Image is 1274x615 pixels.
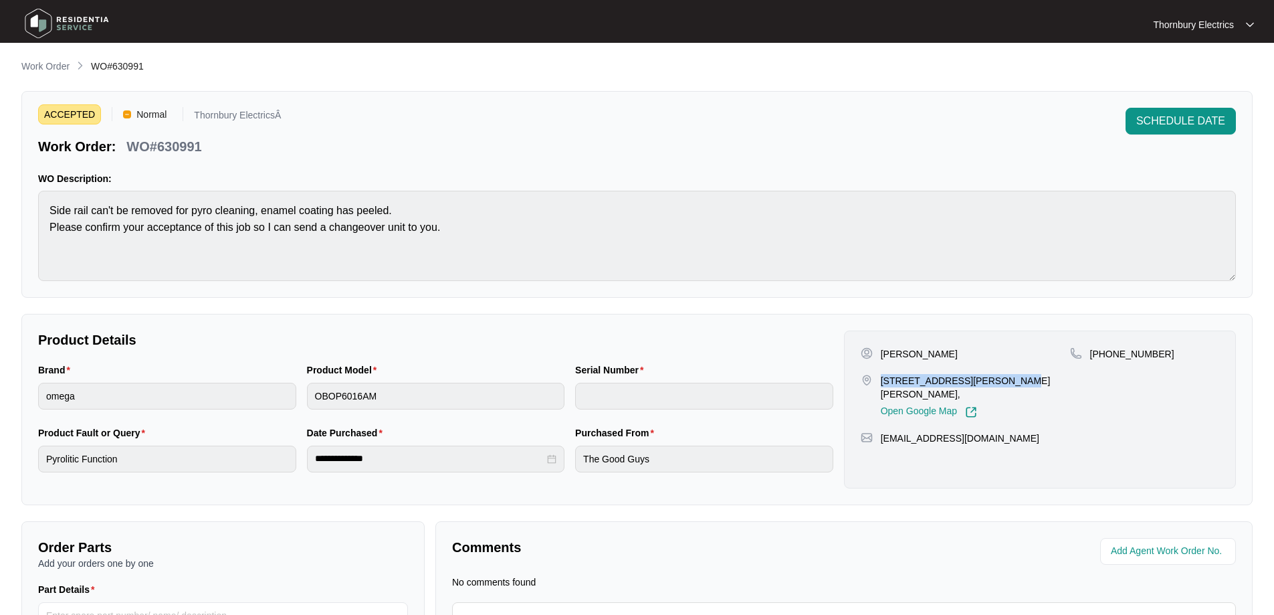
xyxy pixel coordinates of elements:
p: Work Order: [38,137,116,156]
p: Thornbury ElectricsÂ [194,110,281,124]
label: Product Model [307,363,383,377]
img: map-pin [861,432,873,444]
img: map-pin [861,374,873,386]
img: user-pin [861,347,873,359]
p: [STREET_ADDRESS][PERSON_NAME][PERSON_NAME], [881,374,1070,401]
span: WO#630991 [91,61,144,72]
input: Date Purchased [315,452,545,466]
input: Brand [38,383,296,410]
p: Work Order [21,60,70,73]
span: SCHEDULE DATE [1136,113,1225,129]
input: Add Agent Work Order No. [1111,543,1228,559]
a: Open Google Map [881,406,977,418]
label: Brand [38,363,76,377]
label: Purchased From [575,426,659,440]
p: Order Parts [38,538,408,557]
span: ACCEPTED [38,104,101,124]
p: WO#630991 [126,137,201,156]
img: dropdown arrow [1246,21,1254,28]
a: Work Order [19,60,72,74]
p: Product Details [38,331,833,349]
p: [EMAIL_ADDRESS][DOMAIN_NAME] [881,432,1039,445]
p: Add your orders one by one [38,557,408,570]
img: residentia service logo [20,3,114,43]
button: SCHEDULE DATE [1126,108,1236,135]
input: Product Model [307,383,565,410]
label: Serial Number [575,363,649,377]
p: [PHONE_NUMBER] [1090,347,1174,361]
input: Product Fault or Query [38,446,296,472]
p: Comments [452,538,835,557]
input: Purchased From [575,446,833,472]
label: Product Fault or Query [38,426,150,440]
p: [PERSON_NAME] [881,347,958,361]
img: Link-External [965,406,977,418]
img: chevron-right [75,60,86,71]
p: Thornbury Electrics [1153,18,1234,31]
img: map-pin [1070,347,1082,359]
textarea: Side rail can't be removed for pyro cleaning, enamel coating has peeled. Please confirm your acce... [38,191,1236,281]
label: Part Details [38,583,100,596]
label: Date Purchased [307,426,388,440]
span: Normal [131,104,172,124]
p: No comments found [452,576,536,589]
p: WO Description: [38,172,1236,185]
input: Serial Number [575,383,833,410]
img: Vercel Logo [123,110,131,118]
